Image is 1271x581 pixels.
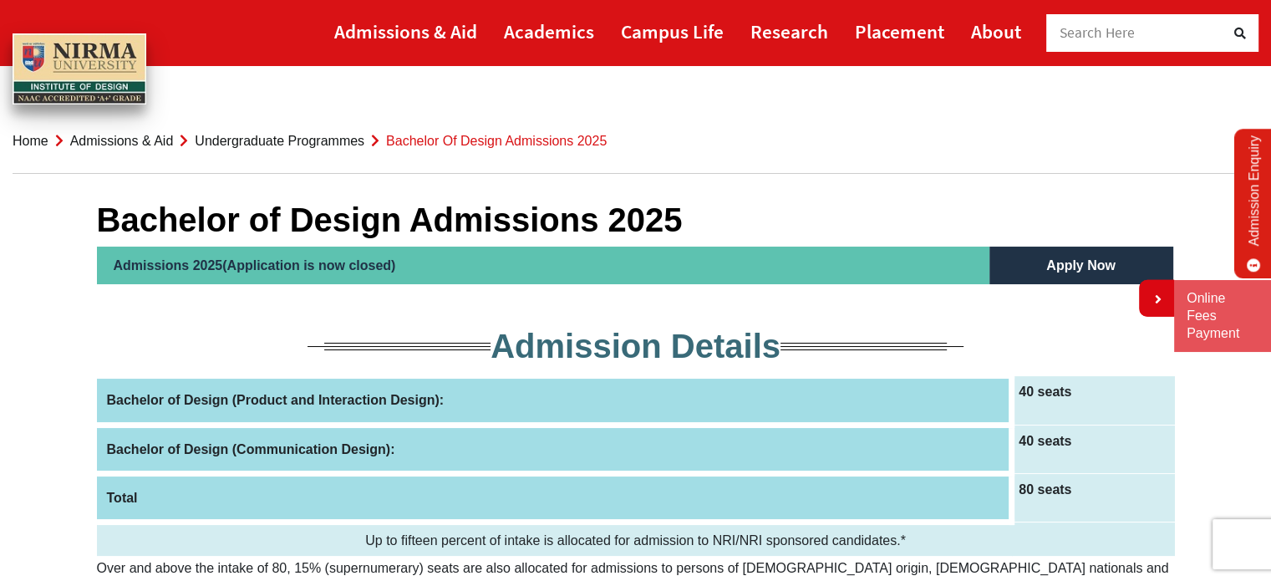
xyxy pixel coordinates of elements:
img: main_logo [13,33,146,105]
a: Placement [855,13,944,50]
th: Bachelor of Design (Communication Design): [97,425,1012,473]
h5: Apply Now [989,247,1173,284]
th: Total [97,473,1012,522]
a: Online Fees Payment [1187,290,1258,342]
span: Bachelor of Design Admissions 2025 [386,134,607,148]
span: Search Here [1060,23,1136,42]
td: Up to fifteen percent of intake is allocated for admission to NRI/NRI sponsored candidates. [97,522,1175,556]
a: Research [750,13,828,50]
a: Home [13,134,48,148]
td: 80 seats [1012,473,1175,522]
a: Admissions & Aid [70,134,174,148]
a: Academics [504,13,594,50]
nav: breadcrumb [13,109,1258,174]
th: Bachelor of Design (Product and Interaction Design): [97,376,1012,425]
a: Undergraduate Programmes [195,134,364,148]
a: Campus Life [621,13,724,50]
h1: Bachelor of Design Admissions 2025 [97,200,1175,240]
span: Admission Details [491,328,780,364]
a: Admissions & Aid [334,13,477,50]
td: 40 seats [1012,425,1175,473]
a: About [971,13,1021,50]
h2: Admissions 2025(Application is now closed) [97,247,989,284]
td: 40 seats [1012,376,1175,425]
